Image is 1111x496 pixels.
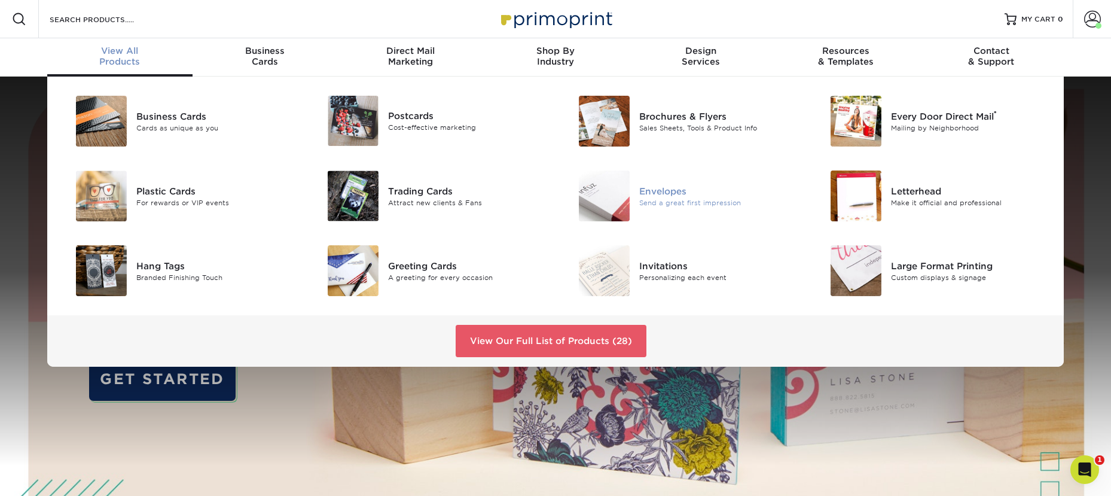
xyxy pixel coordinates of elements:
[193,45,338,67] div: Cards
[47,38,193,77] a: View AllProducts
[136,197,295,208] div: For rewards or VIP events
[136,184,295,197] div: Plastic Cards
[388,197,547,208] div: Attract new clients & Fans
[639,259,798,272] div: Invitations
[816,91,1050,151] a: Every Door Direct Mail Every Door Direct Mail® Mailing by Neighborhood
[773,45,918,67] div: & Templates
[816,241,1050,301] a: Large Format Printing Large Format Printing Custom displays & signage
[564,166,798,226] a: Envelopes Envelopes Send a great first impression
[62,166,295,226] a: Plastic Cards Plastic Cards For rewards or VIP events
[816,166,1050,226] a: Letterhead Letterhead Make it official and professional
[918,45,1064,67] div: & Support
[579,245,630,296] img: Invitations
[831,96,881,147] img: Every Door Direct Mail
[483,38,628,77] a: Shop ByIndustry
[773,38,918,77] a: Resources& Templates
[136,123,295,133] div: Cards as unique as you
[579,171,630,221] img: Envelopes
[891,259,1049,272] div: Large Format Printing
[76,245,127,296] img: Hang Tags
[328,245,379,296] img: Greeting Cards
[564,91,798,151] a: Brochures & Flyers Brochures & Flyers Sales Sheets, Tools & Product Info
[994,109,997,118] sup: ®
[579,96,630,147] img: Brochures & Flyers
[388,109,547,123] div: Postcards
[918,45,1064,56] span: Contact
[639,109,798,123] div: Brochures & Flyers
[62,91,295,151] a: Business Cards Business Cards Cards as unique as you
[483,45,628,56] span: Shop By
[193,38,338,77] a: BusinessCards
[639,184,798,197] div: Envelopes
[496,6,615,32] img: Primoprint
[891,123,1049,133] div: Mailing by Neighborhood
[639,197,798,208] div: Send a great first impression
[1095,455,1104,465] span: 1
[338,45,483,67] div: Marketing
[328,171,379,221] img: Trading Cards
[193,45,338,56] span: Business
[313,166,547,226] a: Trading Cards Trading Cards Attract new clients & Fans
[1070,455,1099,484] iframe: Intercom live chat
[62,241,295,301] a: Hang Tags Hang Tags Branded Finishing Touch
[891,272,1049,282] div: Custom displays & signage
[47,45,193,56] span: View All
[388,184,547,197] div: Trading Cards
[1058,15,1063,23] span: 0
[918,38,1064,77] a: Contact& Support
[639,123,798,133] div: Sales Sheets, Tools & Product Info
[313,241,547,301] a: Greeting Cards Greeting Cards A greeting for every occasion
[891,184,1049,197] div: Letterhead
[136,109,295,123] div: Business Cards
[773,45,918,56] span: Resources
[338,38,483,77] a: Direct MailMarketing
[628,45,773,56] span: Design
[3,460,102,492] iframe: Google Customer Reviews
[456,325,646,357] a: View Our Full List of Products (28)
[628,38,773,77] a: DesignServices
[48,12,165,26] input: SEARCH PRODUCTS.....
[831,171,881,221] img: Letterhead
[483,45,628,67] div: Industry
[628,45,773,67] div: Services
[639,272,798,282] div: Personalizing each event
[388,123,547,133] div: Cost-effective marketing
[328,96,379,146] img: Postcards
[338,45,483,56] span: Direct Mail
[76,96,127,147] img: Business Cards
[891,109,1049,123] div: Every Door Direct Mail
[313,91,547,151] a: Postcards Postcards Cost-effective marketing
[1021,14,1055,25] span: MY CART
[136,259,295,272] div: Hang Tags
[388,272,547,282] div: A greeting for every occasion
[891,197,1049,208] div: Make it official and professional
[564,241,798,301] a: Invitations Invitations Personalizing each event
[47,45,193,67] div: Products
[136,272,295,282] div: Branded Finishing Touch
[76,171,127,221] img: Plastic Cards
[388,259,547,272] div: Greeting Cards
[831,245,881,296] img: Large Format Printing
